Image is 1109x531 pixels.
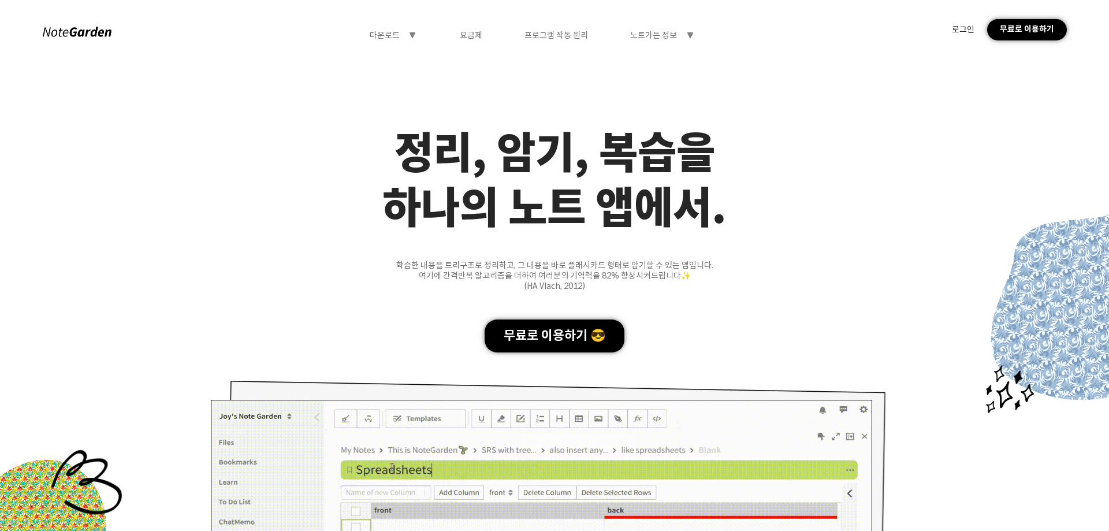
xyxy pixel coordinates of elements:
div: 노트가든 정보 [630,30,677,40]
div: 무료로 이용하기 [987,19,1066,40]
div: 요금제 [460,30,482,40]
div: 로그인 [952,24,974,35]
div: 무료로 이용하기 😎 [485,320,624,352]
div: 다운로드 [370,30,400,40]
div: 프로그램 작동 원리 [524,30,588,40]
